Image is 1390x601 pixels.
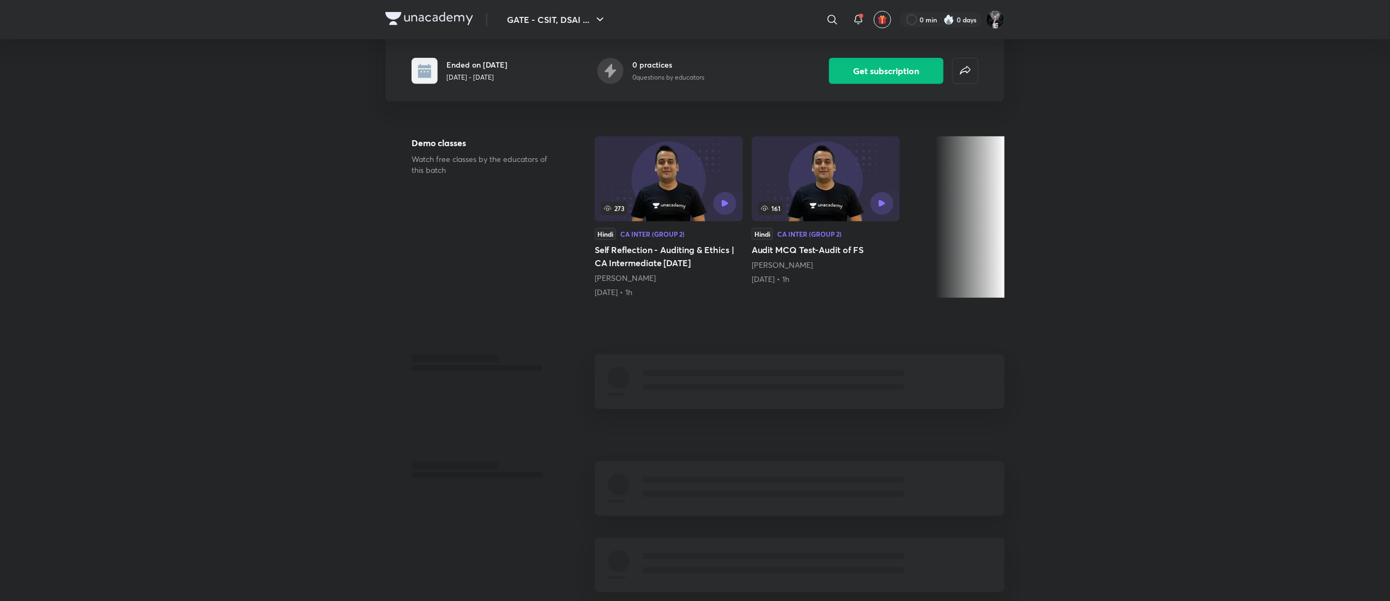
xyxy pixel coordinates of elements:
[595,243,743,269] h5: Self Reflection - Auditing & Ethics | CA Intermediate [DATE]
[632,59,704,70] h6: 0 practices
[752,136,900,285] a: 161HindiCA Inter (Group 2)Audit MCQ Test-Audit of FS[PERSON_NAME][DATE] • 1h
[595,136,743,298] a: Self Reflection - Auditing & Ethics | CA Intermediate May'25
[829,58,944,84] button: Get subscription
[952,58,978,84] button: false
[752,136,900,285] a: Audit MCQ Test-Audit of FS
[944,14,954,25] img: streak
[595,287,743,298] div: 20th Jul • 1h
[758,202,783,215] span: 161
[500,9,613,31] button: GATE - CSIT, DSAI ...
[412,136,560,149] h5: Demo classes
[752,243,900,256] h5: Audit MCQ Test-Audit of FS
[595,228,616,240] div: Hindi
[446,59,507,70] h6: Ended on [DATE]
[595,273,743,284] div: Ankit Oberoi
[620,231,685,237] div: CA Inter (Group 2)
[874,11,891,28] button: avatar
[412,154,560,176] p: Watch free classes by the educators of this batch
[446,73,507,82] p: [DATE] - [DATE]
[752,260,813,270] a: [PERSON_NAME]
[752,274,900,285] div: 17th Aug • 1h
[595,136,743,298] a: 273HindiCA Inter (Group 2)Self Reflection - Auditing & Ethics | CA Intermediate [DATE][PERSON_NAM...
[385,12,473,28] a: Company Logo
[601,202,627,215] span: 273
[752,228,773,240] div: Hindi
[385,12,473,25] img: Company Logo
[777,231,842,237] div: CA Inter (Group 2)
[878,15,887,25] img: avatar
[986,10,1005,29] img: anirban dey
[632,73,704,82] p: 0 questions by educators
[595,273,656,283] a: [PERSON_NAME]
[752,260,900,271] div: Ankit Oberoi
